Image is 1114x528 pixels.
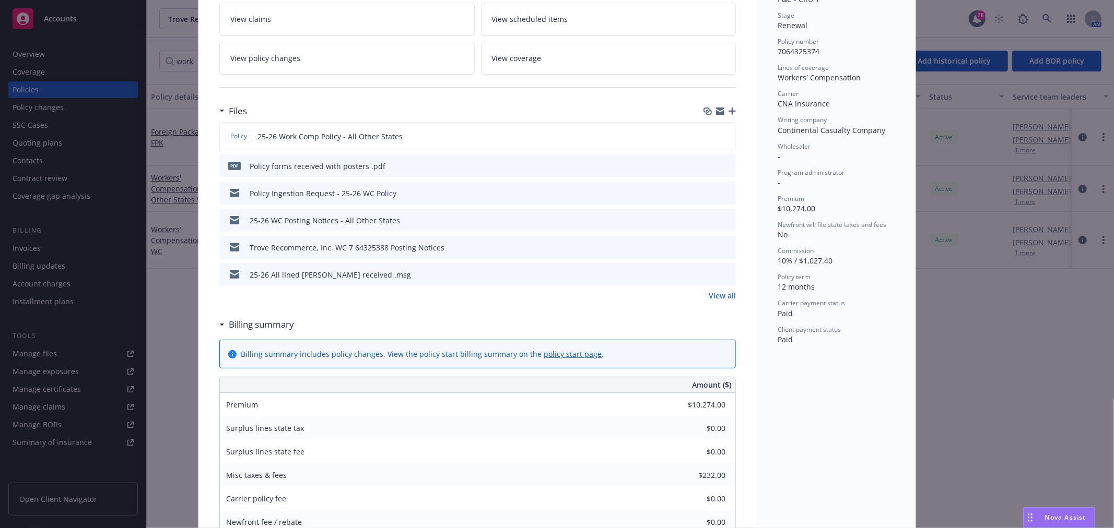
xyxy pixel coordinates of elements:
span: 7064325374 [778,46,819,56]
a: policy start page [544,349,602,359]
span: - [778,151,780,161]
input: 0.00 [664,491,732,507]
span: 12 months [778,282,815,292]
div: Billing summary includes policy changes. View the policy start billing summary on the . [241,349,604,359]
button: Nova Assist [1023,507,1095,528]
span: View policy changes [230,53,300,64]
span: Program administrator [778,168,845,177]
span: Workers' Compensation [778,73,861,82]
span: Stage [778,11,794,20]
button: preview file [722,188,732,199]
input: 0.00 [664,444,732,460]
button: download file [706,269,714,280]
a: View all [709,290,736,301]
span: Misc taxes & fees [226,470,287,480]
input: 0.00 [664,397,732,413]
span: Continental Casualty Company [778,125,885,135]
span: Lines of coverage [778,63,829,72]
button: preview file [722,215,732,226]
button: preview file [722,269,732,280]
button: preview file [722,131,731,142]
span: Carrier policy fee [226,494,286,503]
button: download file [706,188,714,199]
div: 25-26 All lIned [PERSON_NAME] received .msg [250,269,411,280]
span: Amount ($) [692,379,731,390]
div: Files [219,104,247,118]
button: preview file [722,161,732,172]
span: 25-26 Work Comp Policy - All Other States [257,131,403,142]
span: pdf [228,162,241,170]
span: Renewal [778,20,807,30]
div: 25-26 WC Posting Notices - All Other States [250,215,400,226]
span: View coverage [492,53,542,64]
button: download file [705,131,713,142]
span: Carrier [778,89,799,98]
span: Policy [228,131,249,141]
button: download file [706,161,714,172]
span: Newfront fee / rebate [226,517,302,527]
span: $10,274.00 [778,203,815,213]
span: Surplus lines state fee [226,447,304,457]
span: Client payment status [778,325,841,334]
a: View scheduled items [481,3,736,35]
span: Surplus lines state tax [226,423,304,433]
span: Carrier payment status [778,298,845,307]
div: Policy forms received with posters .pdf [250,161,385,172]
span: Policy term [778,272,810,281]
span: No [778,230,788,239]
div: Drag to move [1024,508,1037,527]
h3: Billing summary [229,318,294,331]
span: Premium [778,194,804,203]
a: View claims [219,3,475,35]
span: Policy number [778,37,819,46]
span: Paid [778,334,793,344]
span: Newfront will file state taxes and fees [778,220,886,229]
div: Policy Ingestion Request - 25-26 WC Policy [250,188,396,199]
span: Commission [778,246,814,255]
span: Nova Assist [1045,513,1086,522]
h3: Files [229,104,247,118]
button: download file [706,215,714,226]
a: View coverage [481,42,736,75]
div: Billing summary [219,318,294,331]
span: 10% / $1,027.40 [778,256,832,266]
a: View policy changes [219,42,475,75]
span: Paid [778,308,793,318]
span: Wholesaler [778,142,811,151]
span: - [778,177,780,187]
button: preview file [722,242,732,253]
div: Trove Recommerce, Inc. WC 7 64325388 Posting Notices [250,242,444,253]
span: Premium [226,400,258,410]
span: Writing company [778,115,827,124]
span: View claims [230,14,271,25]
span: CNA Insurance [778,99,830,109]
button: download file [706,242,714,253]
input: 0.00 [664,467,732,483]
span: View scheduled items [492,14,568,25]
input: 0.00 [664,421,732,436]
